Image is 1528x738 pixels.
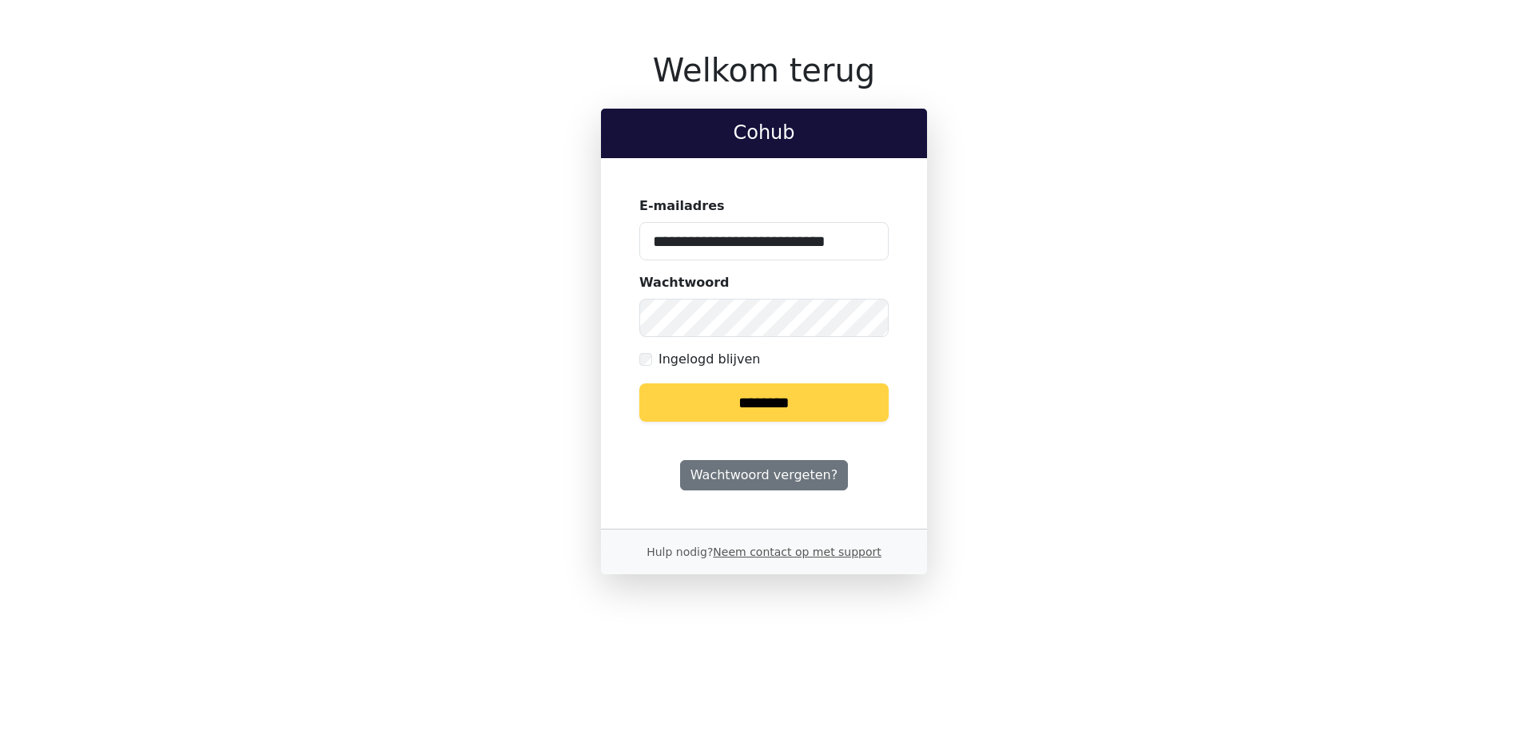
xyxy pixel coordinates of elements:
[659,350,760,369] label: Ingelogd blijven
[647,546,881,558] small: Hulp nodig?
[680,460,848,490] a: Wachtwoord vergeten?
[639,273,730,292] label: Wachtwoord
[713,546,881,558] a: Neem contact op met support
[639,196,725,216] label: E-mailadres
[614,121,914,145] h2: Cohub
[601,51,927,89] h1: Welkom terug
